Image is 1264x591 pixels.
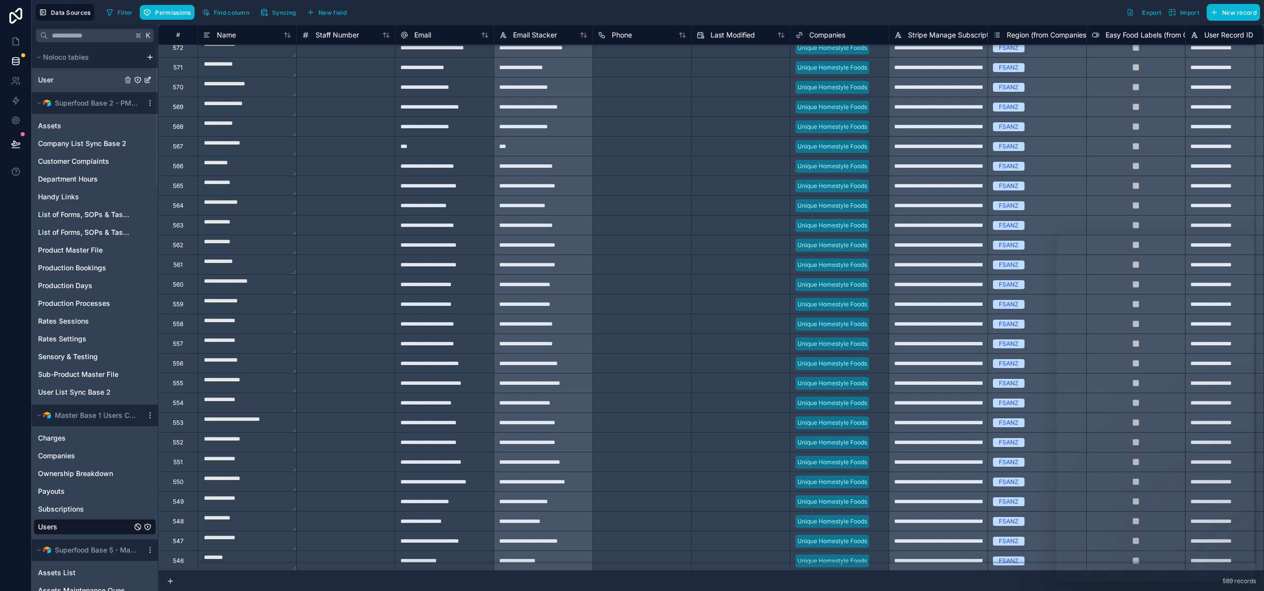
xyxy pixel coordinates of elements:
div: Unique Homestyle Foods [797,201,867,210]
a: List of Forms, SOPs & Tasks [Versions] [38,227,132,237]
div: 565 [173,182,183,190]
div: Unique Homestyle Foods [797,280,867,289]
div: Unique Homestyle Foods [797,556,867,565]
a: Rates Settings [38,334,132,344]
div: # [166,31,190,38]
div: Ownership Breakdown [34,466,156,481]
button: Filter [102,5,136,20]
span: Department Hours [38,174,98,184]
div: Unique Homestyle Foods [797,142,867,151]
div: 568 [173,123,183,131]
div: Unique Homestyle Foods [797,399,867,407]
span: Users [38,522,57,532]
div: List of Forms, SOPs & Tasks [Master] [34,207,156,222]
div: Rates Sessions [34,313,156,329]
span: Stripe Manage Subscription Link Easy Food Labels (from Companies) [908,30,1132,40]
span: Last Modified [711,30,755,40]
div: User List Sync Base 2 [34,384,156,400]
span: Filter [118,9,133,16]
a: Department Hours [38,174,132,184]
a: New record [1203,4,1260,21]
span: Master Base 1 Users Companies Synced Data [55,410,138,420]
div: 548 [173,517,184,525]
span: Product Master File [38,245,103,255]
div: 560 [173,281,184,289]
span: User [38,75,53,85]
div: Payouts [34,483,156,499]
div: 559 [173,300,183,308]
span: Payouts [38,486,65,496]
a: Subscriptions [38,504,132,514]
div: 572 [173,44,183,52]
button: Find column [198,5,253,20]
a: Sub-Product Master File [38,369,132,379]
div: Rates Settings [34,331,156,347]
div: 547 [173,537,184,545]
div: Unique Homestyle Foods [797,63,867,72]
div: Unique Homestyle Foods [797,320,867,329]
span: K [145,32,152,39]
button: Import [1165,4,1203,21]
div: Unique Homestyle Foods [797,418,867,427]
div: Unique Homestyle Foods [797,359,867,368]
span: Easy Food Labels (from Companies) [1106,30,1222,40]
span: Rates Sessions [38,316,89,326]
button: Permissions [140,5,194,20]
span: Name [217,30,236,40]
span: Staff Number [316,30,359,40]
span: List of Forms, SOPs & Tasks [Master] [38,210,132,220]
a: Charges [38,433,132,443]
div: Unique Homestyle Foods [797,122,867,131]
span: Sensory & Testing [38,352,98,362]
div: Unique Homestyle Foods [797,478,867,486]
div: 556 [173,360,183,368]
a: Production Processes [38,298,132,308]
div: Unique Homestyle Foods [797,241,867,250]
div: Unique Homestyle Foods [797,162,867,171]
div: User [34,72,156,88]
div: 552 [173,439,183,446]
div: 563 [173,222,183,229]
div: Companies [34,448,156,464]
div: 558 [173,320,183,328]
div: 570 [173,83,184,91]
span: New record [1222,9,1257,16]
a: Permissions [140,5,198,20]
div: Sub-Product Master File [34,367,156,382]
span: Find column [214,9,249,16]
span: Superfood Base 2 - PMF SOPS Production [55,98,138,108]
div: Unique Homestyle Foods [797,517,867,526]
span: Phone [612,30,632,40]
div: 549 [173,498,184,506]
img: Airtable Logo [43,546,51,554]
div: Unique Homestyle Foods [797,83,867,92]
img: Airtable Logo [43,411,51,419]
div: 566 [173,162,183,170]
a: Rates Sessions [38,316,132,326]
div: Assets List [34,565,156,581]
div: 562 [173,241,183,249]
div: Unique Homestyle Foods [797,438,867,447]
span: New field [318,9,347,16]
span: Production Days [38,281,92,291]
a: Sensory & Testing [38,352,132,362]
img: Airtable Logo [43,99,51,107]
span: Sub-Product Master File [38,369,118,379]
div: Assets [34,118,156,134]
a: Company List Sync Base 2 [38,139,132,148]
div: Handy Links [34,189,156,205]
span: Subscriptions [38,504,84,514]
span: User Record ID [1204,30,1253,40]
div: 550 [173,478,184,486]
a: User List Sync Base 2 [38,387,132,397]
span: Superfood Base 5 - Maintenance Assets [55,545,138,555]
div: List of Forms, SOPs & Tasks [Versions] [34,224,156,240]
div: Production Processes [34,295,156,311]
span: Production Bookings [38,263,106,273]
span: Email Stacker [513,30,557,40]
span: Rates Settings [38,334,86,344]
span: User List Sync Base 2 [38,387,111,397]
a: Payouts [38,486,132,496]
div: Unique Homestyle Foods [797,458,867,467]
